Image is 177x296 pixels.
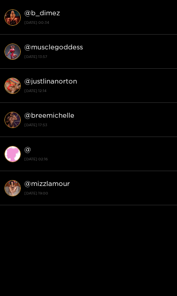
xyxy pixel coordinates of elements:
strong: @ musclegoddess [24,43,83,51]
strong: @ mizzlamour [24,180,70,187]
strong: [DATE] 19:00 [24,189,172,197]
img: conversation [5,9,21,26]
img: conversation [5,78,21,94]
img: conversation [5,112,21,128]
strong: [DATE] 12:14 [24,87,172,95]
strong: [DATE] 00:34 [24,18,172,27]
strong: @ [24,146,31,153]
strong: [DATE] 02:16 [24,155,172,163]
strong: @ breemichelle [24,111,74,119]
strong: @ b_dimez [24,9,60,17]
img: conversation [5,146,21,162]
strong: [DATE] 17:53 [24,121,172,129]
img: conversation [5,44,21,60]
strong: [DATE] 13:57 [24,53,172,61]
img: conversation [5,180,21,196]
strong: @ justlinanorton [24,77,77,85]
